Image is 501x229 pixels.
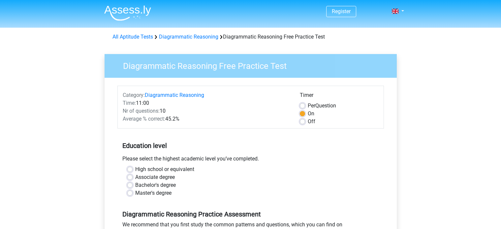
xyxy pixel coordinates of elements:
div: Diagrammatic Reasoning Free Practice Test [110,33,391,41]
h5: Diagrammatic Reasoning Practice Assessment [122,210,379,218]
h5: Education level [122,139,379,152]
label: Bachelor's degree [135,181,176,189]
div: Timer [300,91,379,102]
span: Per [308,102,315,109]
label: Question [308,102,336,110]
a: Register [332,8,351,14]
label: Associate degree [135,173,175,181]
label: On [308,110,314,118]
span: Average % correct: [123,116,165,122]
a: Diagrammatic Reasoning [159,34,218,40]
div: Please select the highest academic level you’ve completed. [117,155,384,165]
span: Category: [123,92,145,98]
div: 45.2% [118,115,295,123]
div: 11:00 [118,99,295,107]
a: Diagrammatic Reasoning [145,92,204,98]
span: Time: [123,100,136,106]
label: Off [308,118,315,126]
span: Nr of questions: [123,108,160,114]
img: Assessly [104,5,151,21]
label: Master's degree [135,189,172,197]
a: All Aptitude Tests [112,34,153,40]
div: 10 [118,107,295,115]
label: High school or equivalent [135,165,194,173]
h3: Diagrammatic Reasoning Free Practice Test [115,58,392,71]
